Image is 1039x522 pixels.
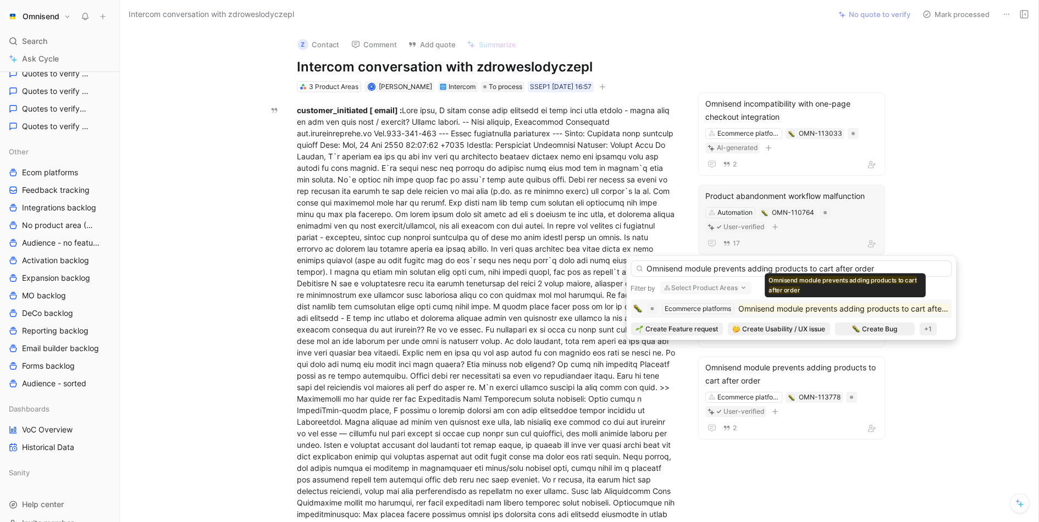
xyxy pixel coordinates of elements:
[633,304,642,313] img: 🐛
[862,324,897,335] span: Create Bug
[732,325,740,333] img: 🤔
[852,325,860,333] img: 🐛
[645,324,718,335] span: Create Feature request
[631,284,655,292] div: Filter by
[631,260,952,277] input: Search...
[919,323,937,336] div: +1
[665,303,731,314] div: Ecommerce platforms
[635,325,643,333] img: 🌱
[738,304,966,313] mark: Omnisend module prevents adding products to cart after order
[742,324,825,335] span: Create Usability / UX issue
[660,281,751,295] button: Select Product Areas
[769,276,916,294] mark: Omnisend module prevents adding products to cart after order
